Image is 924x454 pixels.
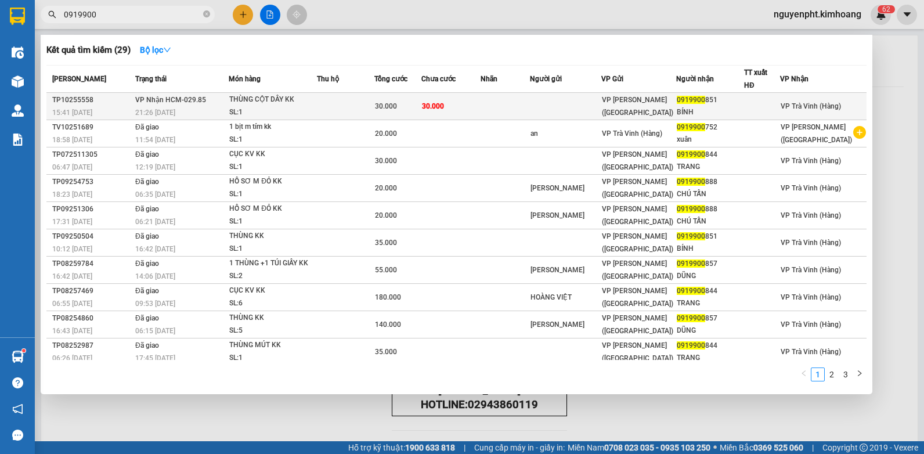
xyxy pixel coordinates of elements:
span: 17:31 [DATE] [52,218,92,226]
span: 12:19 [DATE] [135,163,175,171]
div: HỒ SƠ M ĐỎ KK [229,175,316,188]
div: CHÚ TẤN [677,188,743,200]
span: Đã giao [135,314,159,322]
span: Đã giao [135,341,159,349]
span: 06:21 [DATE] [135,218,175,226]
span: 11:54 [DATE] [135,136,175,144]
span: 16:43 [DATE] [52,327,92,335]
span: 06:55 [DATE] [52,300,92,308]
span: right [856,370,863,377]
div: CỤC KV KK [229,148,316,161]
span: hải [62,63,75,74]
img: warehouse-icon [12,46,24,59]
div: 888 [677,176,743,188]
div: SL: 1 [229,215,316,228]
div: THÙNG KK [229,312,316,325]
span: 20.000 [375,129,397,138]
span: 0989896608 - [5,63,75,74]
span: 140.000 [375,320,401,329]
span: Tổng cước [374,75,407,83]
span: VP Nhận HCM-029.85 [135,96,206,104]
span: 06:15 [DATE] [135,327,175,335]
div: DŨNG [677,325,743,337]
div: SL: 2 [229,270,316,283]
span: Đã giao [135,205,159,213]
span: notification [12,403,23,415]
span: VP [PERSON_NAME] ([GEOGRAPHIC_DATA]) [602,150,673,171]
div: TP09250504 [52,230,132,243]
span: Đã giao [135,287,159,295]
div: DŨNG [677,270,743,282]
li: Next Page [853,367,867,381]
button: right [853,367,867,381]
strong: Bộ lọc [140,45,171,55]
span: TT xuất HĐ [744,69,767,89]
img: warehouse-icon [12,105,24,117]
span: VP Trà Vinh (Hàng) [781,348,841,356]
span: VP Trà Vinh (Hàng) [781,157,841,165]
li: 1 [811,367,825,381]
div: CHÚ TẤN [677,215,743,228]
div: TP09251306 [52,203,132,215]
div: xuân [677,134,743,146]
span: close-circle [203,9,210,20]
span: VP Trà Vinh (Hàng) [781,211,841,219]
strong: BIÊN NHẬN GỬI HÀNG [39,6,135,17]
span: VP [PERSON_NAME] ([GEOGRAPHIC_DATA]) [5,39,117,61]
div: 851 [677,230,743,243]
span: 20.000 [375,211,397,219]
span: 0919900 [677,178,705,186]
span: 17:45 [DATE] [135,354,175,362]
span: VP [PERSON_NAME] ([GEOGRAPHIC_DATA]) [602,287,673,308]
span: 06:26 [DATE] [52,354,92,362]
div: SL: 1 [229,161,316,174]
span: 0919900 [677,287,705,295]
sup: 1 [22,349,26,352]
span: VP [PERSON_NAME] ([GEOGRAPHIC_DATA]) [602,260,673,280]
span: Nhãn [481,75,497,83]
span: cảnh [145,23,165,34]
div: THÙNG MÚT KK [229,339,316,352]
span: VP Trà Vinh (Hàng) [781,266,841,274]
button: Bộ lọcdown [131,41,181,59]
img: warehouse-icon [12,75,24,88]
h3: Kết quả tìm kiếm ( 29 ) [46,44,131,56]
span: VP [PERSON_NAME] ([GEOGRAPHIC_DATA]) [602,341,673,362]
a: 1 [811,368,824,381]
button: left [797,367,811,381]
span: VP [PERSON_NAME] ([GEOGRAPHIC_DATA]) [602,96,673,117]
span: left [800,370,807,377]
div: SL: 1 [229,352,316,365]
div: TP08259784 [52,258,132,270]
div: 888 [677,203,743,215]
span: VP [PERSON_NAME] ([GEOGRAPHIC_DATA]) [602,314,673,335]
span: 14:06 [DATE] [135,272,175,280]
span: Người gửi [530,75,562,83]
li: Previous Page [797,367,811,381]
span: Đã giao [135,178,159,186]
div: an [530,128,600,140]
div: TP08257469 [52,285,132,297]
span: 30.000 [422,102,444,110]
div: SL: 5 [229,325,316,337]
span: Đã giao [135,150,159,158]
span: 0919900 [677,314,705,322]
span: 06:47 [DATE] [52,163,92,171]
a: 3 [839,368,852,381]
span: VP Gửi [601,75,623,83]
span: VP [PERSON_NAME] (Hàng) - [24,23,165,34]
div: SL: 1 [229,134,316,146]
div: 857 [677,258,743,270]
span: Trạng thái [135,75,167,83]
span: 0919900 [677,123,705,131]
div: TP08252987 [52,340,132,352]
span: 21:26 [DATE] [135,109,175,117]
div: SL: 6 [229,297,316,310]
span: 30.000 [375,102,397,110]
img: warehouse-icon [12,351,24,363]
div: [PERSON_NAME] [530,264,600,276]
span: 0919900 [677,260,705,268]
li: 3 [839,367,853,381]
span: plus-circle [853,126,866,139]
span: Chưa cước [421,75,456,83]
